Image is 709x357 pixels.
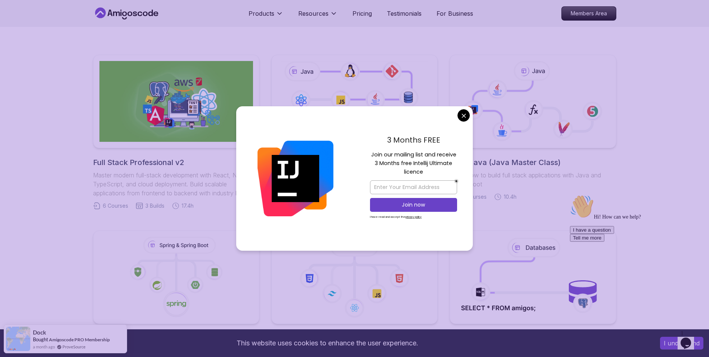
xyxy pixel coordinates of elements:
[352,9,372,18] a: Pricing
[3,3,138,50] div: 👋Hi! How can we help?I have a questionTell me more
[33,344,55,350] span: a month ago
[450,171,616,189] p: Learn how to build full stack applications with Java and Spring Boot
[103,202,128,210] span: 6 Courses
[33,336,48,342] span: Bought
[450,157,616,168] h2: Core Java (Java Master Class)
[6,335,649,351] div: This website uses cookies to enhance the user experience.
[99,61,253,142] img: Full Stack Professional v2
[271,55,438,201] a: Java Full StackLearn how to build full stack applications with Java and Spring Boot29 Courses4 Bu...
[249,9,274,18] p: Products
[437,9,473,18] a: For Business
[678,327,702,350] iframe: chat widget
[6,327,30,351] img: provesource social proof notification image
[504,193,517,201] span: 10.4h
[62,344,86,350] a: ProveSource
[298,9,337,24] button: Resources
[561,6,616,21] a: Members Area
[49,337,110,342] a: Amigoscode PRO Membership
[93,171,259,198] p: Master modern full-stack development with React, Node.js, TypeScript, and cloud deployment. Build...
[459,193,487,201] span: 18 Courses
[145,202,164,210] span: 3 Builds
[567,192,702,323] iframe: chat widget
[660,337,703,350] button: Accept cookies
[562,7,616,20] p: Members Area
[3,34,47,42] button: I have a question
[3,42,37,50] button: Tell me more
[93,55,259,210] a: Full Stack Professional v2Full Stack Professional v2Master modern full-stack development with Rea...
[387,9,422,18] a: Testimonials
[182,202,194,210] span: 17.4h
[93,157,259,168] h2: Full Stack Professional v2
[450,55,616,201] a: Core Java (Java Master Class)Learn how to build full stack applications with Java and Spring Boot...
[3,3,27,27] img: :wave:
[33,329,46,336] span: Dock
[3,22,74,28] span: Hi! How can we help?
[298,9,329,18] p: Resources
[249,9,283,24] button: Products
